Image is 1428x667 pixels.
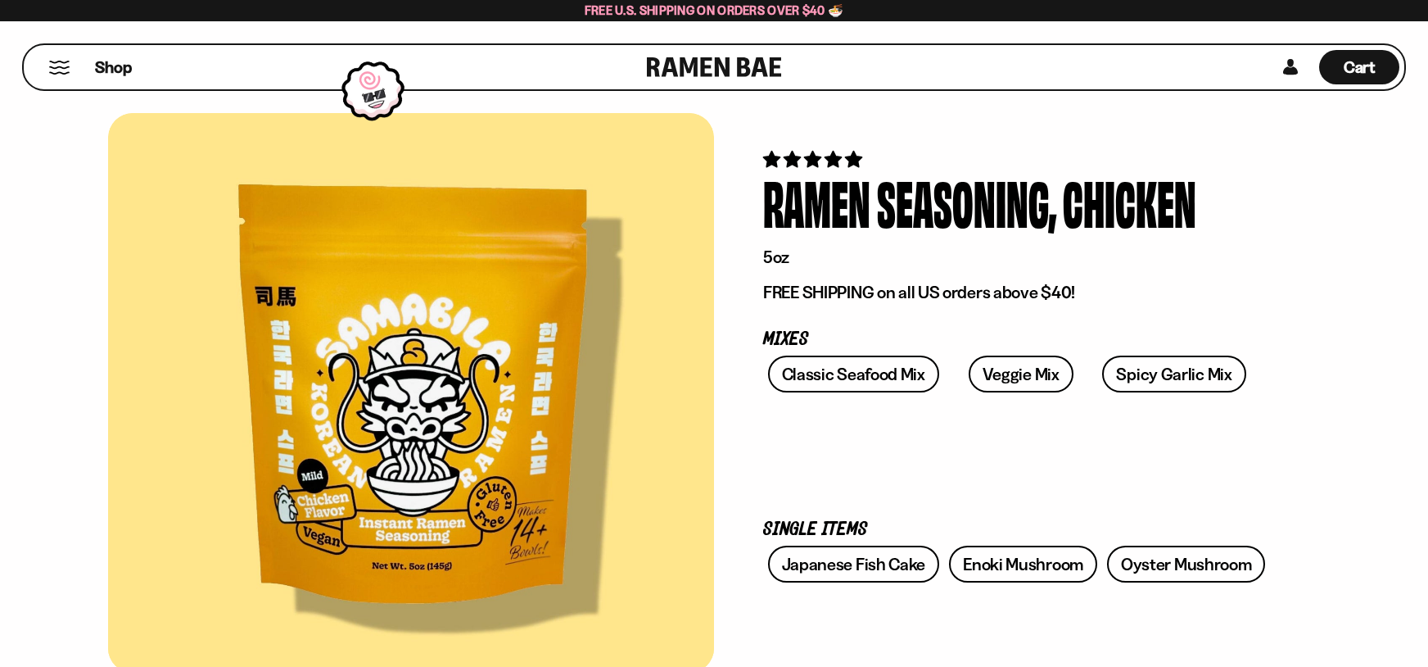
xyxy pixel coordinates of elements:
[768,546,940,583] a: Japanese Fish Cake
[1319,45,1399,89] a: Cart
[877,171,1056,233] div: Seasoning,
[763,149,865,170] span: 4.83 stars
[1102,356,1245,392] a: Spicy Garlic Mix
[763,522,1271,538] p: Single Items
[1063,171,1196,233] div: Chicken
[95,50,132,84] a: Shop
[1107,546,1266,583] a: Oyster Mushroom
[969,356,1073,392] a: Veggie Mix
[763,332,1271,347] p: Mixes
[763,171,870,233] div: Ramen
[949,546,1097,583] a: Enoki Mushroom
[1344,57,1376,77] span: Cart
[768,356,939,392] a: Classic Seafood Mix
[763,247,1271,268] p: 5oz
[48,61,70,75] button: Mobile Menu Trigger
[763,282,1271,303] p: FREE SHIPPING on all US orders above $40!
[95,57,132,79] span: Shop
[585,2,844,18] span: Free U.S. Shipping on Orders over $40 🍜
